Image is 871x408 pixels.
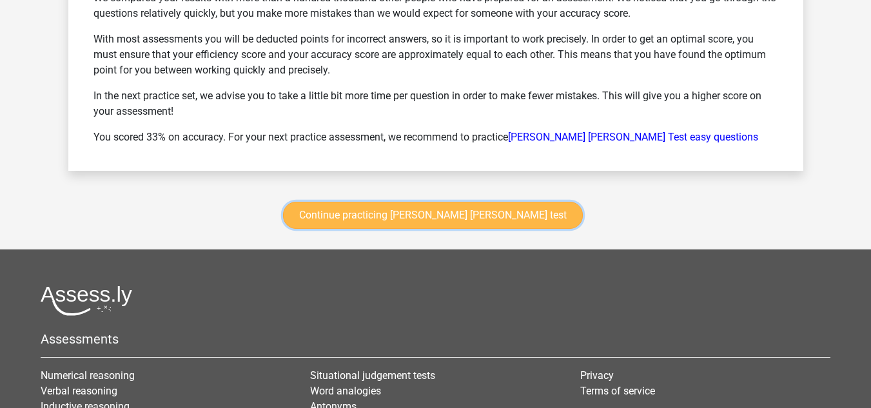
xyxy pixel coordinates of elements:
a: Word analogies [310,385,381,397]
p: In the next practice set, we advise you to take a little bit more time per question in order to m... [93,88,778,119]
img: Assessly logo [41,286,132,316]
a: Terms of service [580,385,655,397]
a: Situational judgement tests [310,369,435,382]
a: Numerical reasoning [41,369,135,382]
a: Continue practicing [PERSON_NAME] [PERSON_NAME] test [283,202,583,229]
a: Privacy [580,369,614,382]
p: With most assessments you will be deducted points for incorrect answers, so it is important to wo... [93,32,778,78]
a: Verbal reasoning [41,385,117,397]
h5: Assessments [41,331,830,347]
p: You scored 33% on accuracy. For your next practice assessment, we recommend to practice [93,130,778,145]
a: [PERSON_NAME] [PERSON_NAME] Test easy questions [508,131,758,143]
